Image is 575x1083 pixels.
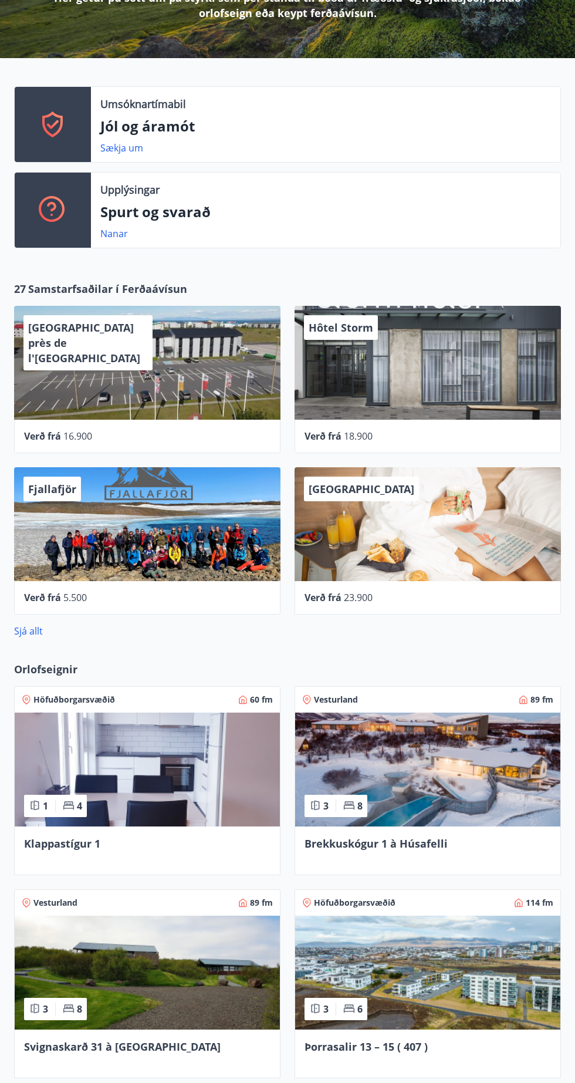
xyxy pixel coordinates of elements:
font: Fjallafjör [28,482,76,496]
font: fm [542,897,553,908]
font: Verð frá [24,591,61,604]
font: [GEOGRAPHIC_DATA] près de l'[GEOGRAPHIC_DATA] [28,320,140,365]
font: 8 [357,799,363,812]
img: Plat de paella [295,916,560,1030]
font: Vesturland [33,897,77,908]
font: Verð frá [305,591,341,604]
font: 89 [530,694,540,705]
font: Samstarfsaðilar í Ferðaávísun [28,282,187,296]
font: Jól og áramót [100,116,195,136]
font: 6 [357,1003,363,1015]
img: Plat de paella [295,713,560,826]
font: 16.900 [63,430,92,443]
font: Sjá allt [14,625,43,637]
font: 3 [43,1003,48,1015]
font: Sækja um [100,141,143,154]
font: 27 [14,282,26,296]
font: fm [262,897,273,908]
font: Brekkuskógur 1 à Húsafelli [305,836,448,851]
font: Verð frá [305,430,341,443]
font: 114 [526,897,540,908]
font: Orlofseignir [14,662,77,676]
font: 3 [323,799,329,812]
font: 89 [250,897,259,908]
font: 18.900 [344,430,373,443]
font: Svignaskarð 31 à [GEOGRAPHIC_DATA] [24,1040,221,1054]
font: Spurt og svarað [100,202,211,221]
font: Þorrasalir 13 – 15 ( 407 ) [305,1040,428,1054]
font: fm [542,694,553,705]
font: 60 [250,694,259,705]
img: Plat de paella [15,916,280,1030]
font: Klappastígur 1 [24,836,100,851]
font: 23.900 [344,591,373,604]
font: 3 [323,1003,329,1015]
font: [GEOGRAPHIC_DATA] [309,482,414,496]
font: Umsóknartímabil [100,97,186,111]
font: 1 [43,799,48,812]
font: fm [262,694,273,705]
font: Upplýsingar [100,183,160,197]
font: 8 [77,1003,82,1015]
font: Vesturland [314,694,358,705]
font: Höfuðborgarsvæðið [33,694,115,705]
font: Hôtel Storm [309,320,373,335]
img: Plat de paella [15,713,280,826]
font: 4 [77,799,82,812]
font: Nanar [100,227,128,240]
font: Höfuðborgarsvæðið [314,897,395,908]
font: Verð frá [24,430,61,443]
font: 5.500 [63,591,87,604]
